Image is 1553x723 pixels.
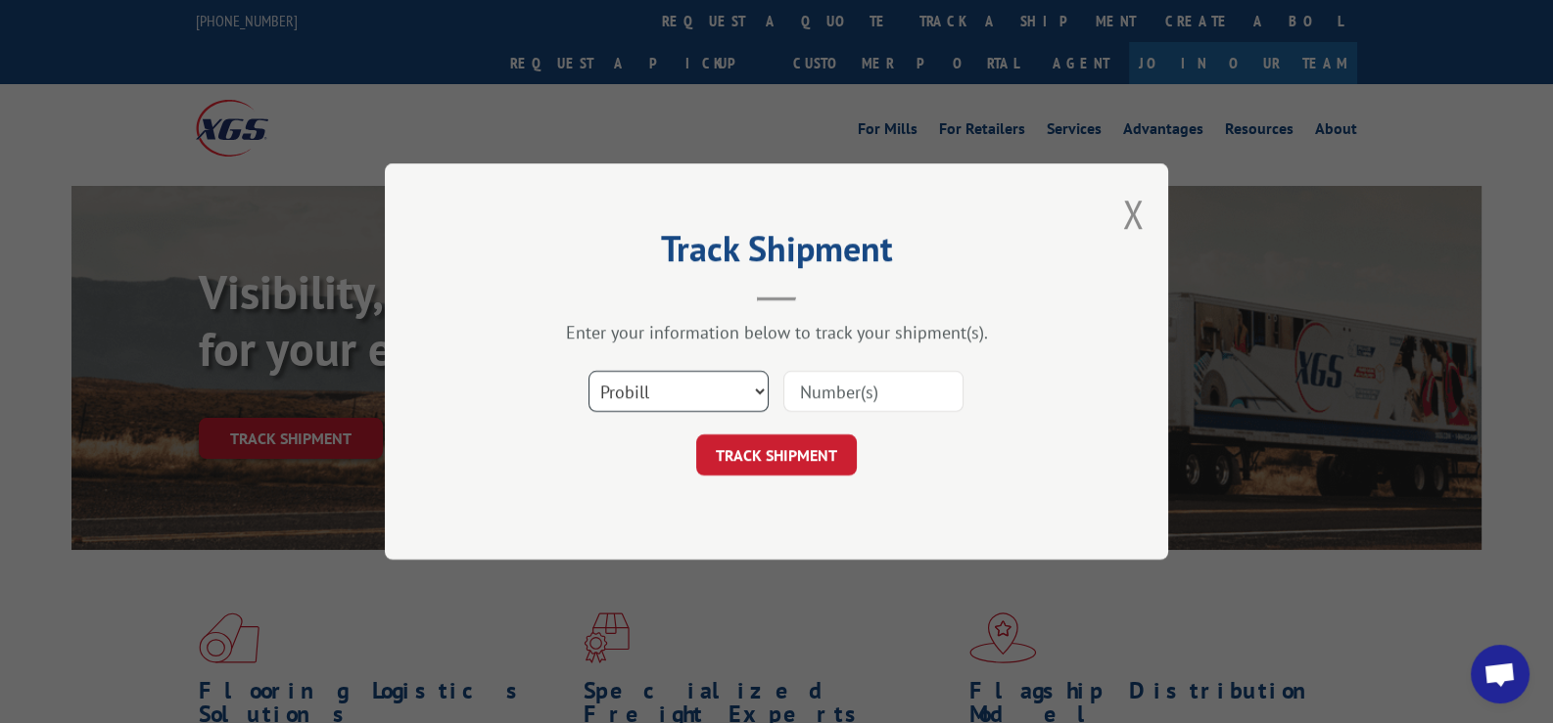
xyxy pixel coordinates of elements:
div: Enter your information below to track your shipment(s). [483,321,1070,343]
h2: Track Shipment [483,235,1070,272]
button: Close modal [1122,188,1144,240]
button: TRACK SHIPMENT [696,434,857,475]
input: Number(s) [783,371,964,412]
div: Open chat [1471,645,1529,703]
